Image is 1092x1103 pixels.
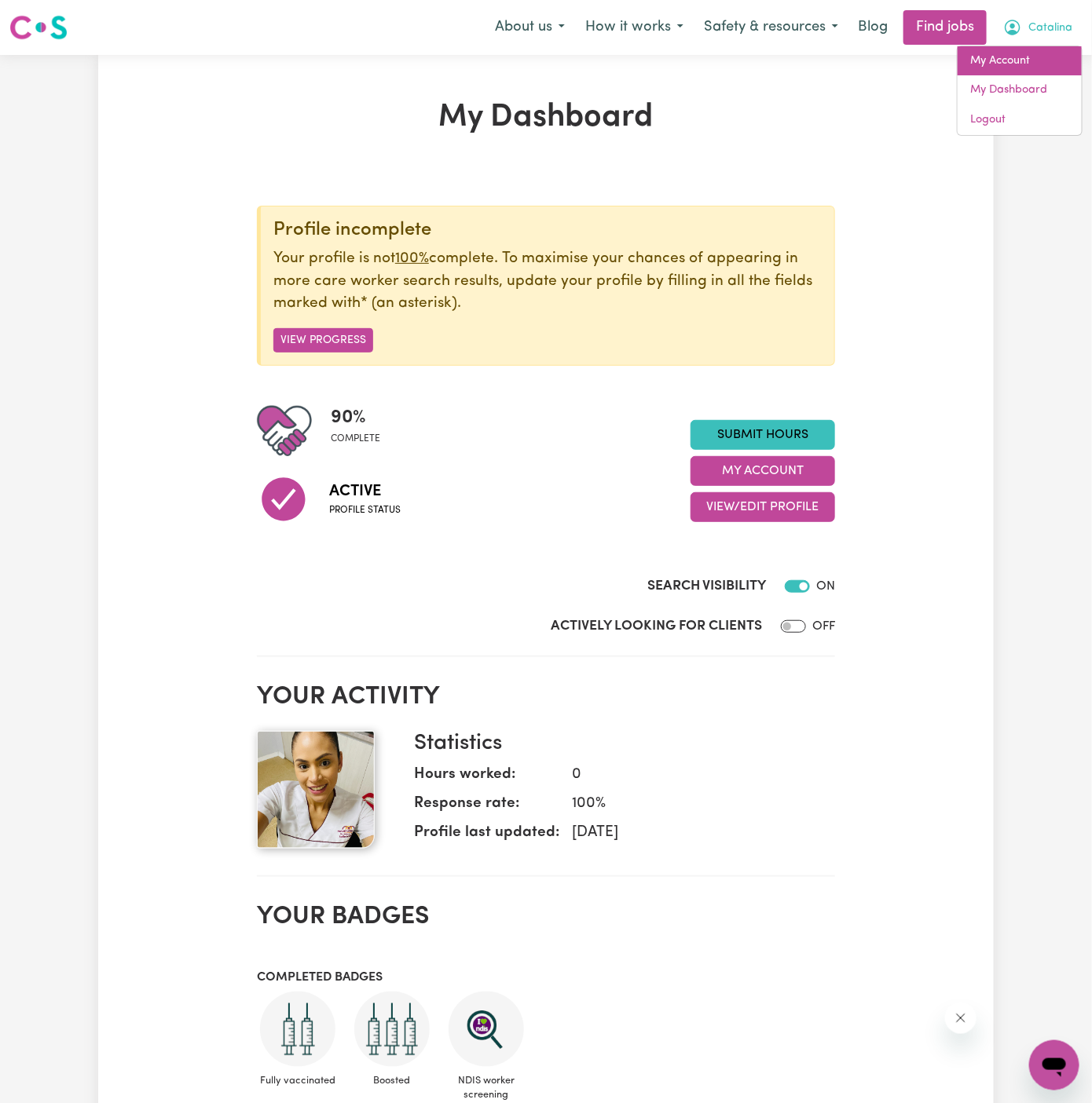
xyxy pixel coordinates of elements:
[273,328,373,352] button: View Progress
[329,480,401,503] span: Active
[273,248,822,316] p: Your profile is not complete. To maximise your chances of appearing in more care worker search re...
[331,404,393,458] div: Profile completeness: 90%
[559,822,823,845] dd: [DATE]
[257,99,835,137] h1: My Dashboard
[485,11,575,44] button: About us
[354,992,430,1067] img: Care and support worker has received booster dose of COVID-19 vaccination
[260,992,335,1067] img: Care and support worker has received 2 doses of COVID-19 vaccine
[257,682,835,712] h2: Your activity
[694,11,848,44] button: Safety & resources
[559,793,823,816] dd: 100 %
[361,296,457,311] span: an asterisk
[331,432,380,446] span: complete
[257,731,375,849] img: Your profile picture
[414,764,559,793] dt: Hours worked:
[958,46,1082,76] a: My Account
[1029,1040,1079,1090] iframe: Button to launch messaging window
[691,492,835,522] button: View/Edit Profile
[9,9,68,46] a: Careseekers logo
[414,731,823,758] h3: Statistics
[329,503,401,517] span: Profile status
[1028,20,1072,37] span: Catalina
[691,420,835,450] a: Submit Hours
[647,576,766,597] label: Search Visibility
[848,10,897,45] a: Blog
[273,219,822,242] div: Profile incomplete
[414,793,559,822] dt: Response rate:
[958,105,1082,135] a: Logout
[414,822,559,851] dt: Profile last updated:
[957,46,1083,136] div: My Account
[351,1067,433,1094] span: Boosted
[958,75,1082,105] a: My Dashboard
[9,11,95,24] span: Need any help?
[945,1003,977,1034] iframe: Close message
[551,616,762,637] label: Actively Looking for Clients
[816,580,835,593] span: ON
[691,456,835,486] button: My Account
[331,404,380,432] span: 90 %
[993,11,1083,44] button: My Account
[9,13,68,42] img: Careseekers logo
[559,764,823,787] dd: 0
[257,970,835,985] h3: Completed badges
[257,902,835,932] h2: Your badges
[449,992,524,1067] img: NDIS Worker Screening Verified
[812,620,835,633] span: OFF
[257,1067,339,1094] span: Fully vaccinated
[395,251,429,266] u: 100%
[903,10,987,45] a: Find jobs
[575,11,694,44] button: How it works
